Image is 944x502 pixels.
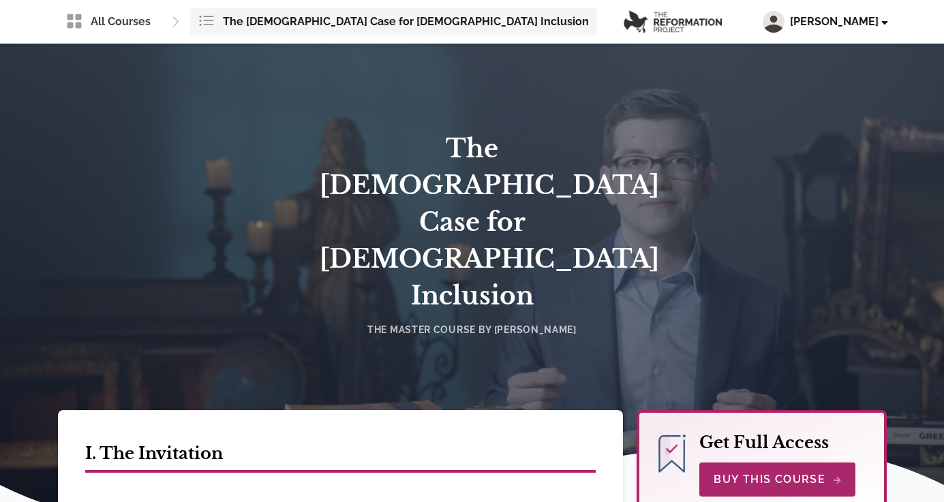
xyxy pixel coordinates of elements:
button: [PERSON_NAME] [763,11,887,33]
h1: The [DEMOGRAPHIC_DATA] Case for [DEMOGRAPHIC_DATA] Inclusion [320,131,625,315]
a: The [DEMOGRAPHIC_DATA] Case for [DEMOGRAPHIC_DATA] Inclusion [190,8,597,35]
a: All Courses [58,8,159,35]
button: Buy This Course [699,462,855,497]
h4: The Master Course by [PERSON_NAME] [320,323,625,336]
span: The [DEMOGRAPHIC_DATA] Case for [DEMOGRAPHIC_DATA] Inclusion [223,14,589,30]
span: [PERSON_NAME] [790,14,887,30]
img: bookmark-icon.png [658,435,686,473]
img: logo.png [624,10,722,33]
span: Buy This Course [714,471,841,488]
span: All Courses [91,14,151,30]
h2: Get Full Access [699,432,829,454]
h2: I. The Invitation [85,443,596,473]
